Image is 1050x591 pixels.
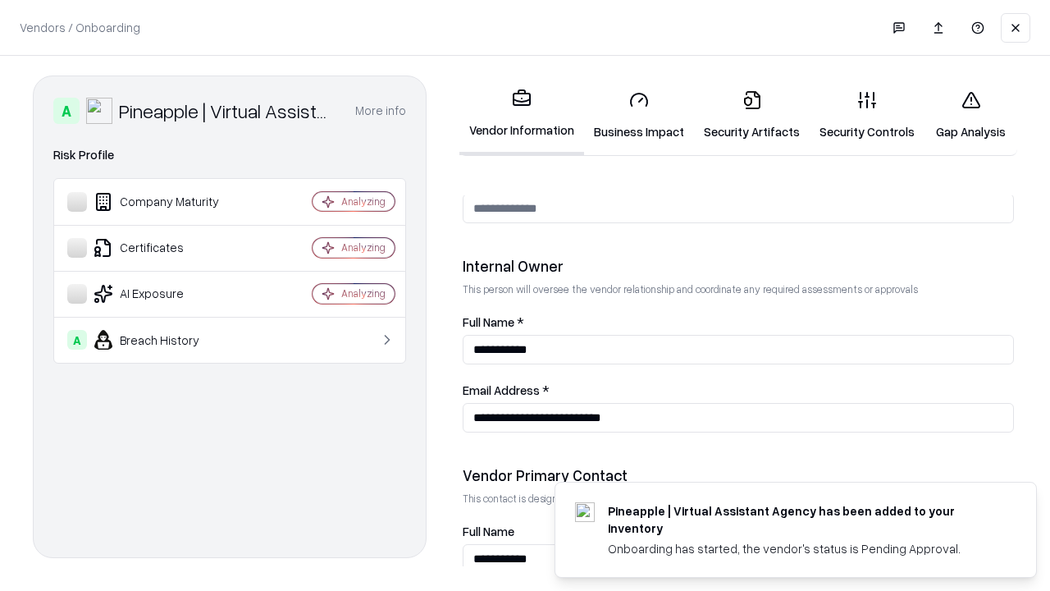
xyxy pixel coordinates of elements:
div: Onboarding has started, the vendor's status is Pending Approval. [608,540,997,557]
div: Breach History [67,330,263,350]
img: trypineapple.com [575,502,595,522]
a: Security Artifacts [694,77,810,153]
div: A [53,98,80,124]
div: Company Maturity [67,192,263,212]
a: Gap Analysis [924,77,1017,153]
a: Vendor Information [459,76,584,155]
div: Vendor Primary Contact [463,465,1014,485]
p: This person will oversee the vendor relationship and coordinate any required assessments or appro... [463,282,1014,296]
div: Pineapple | Virtual Assistant Agency [119,98,336,124]
label: Email Address * [463,384,1014,396]
a: Security Controls [810,77,924,153]
a: Business Impact [584,77,694,153]
button: More info [355,96,406,126]
label: Full Name * [463,316,1014,328]
label: Full Name [463,525,1014,538]
img: Pineapple | Virtual Assistant Agency [86,98,112,124]
div: AI Exposure [67,284,263,304]
div: Internal Owner [463,256,1014,276]
div: Analyzing [341,241,386,254]
div: Risk Profile [53,145,406,165]
div: Pineapple | Virtual Assistant Agency has been added to your inventory [608,502,997,537]
div: Certificates [67,238,263,258]
p: This contact is designated to receive the assessment request from Shift [463,492,1014,506]
div: Analyzing [341,195,386,208]
div: Analyzing [341,286,386,300]
p: Vendors / Onboarding [20,19,140,36]
div: A [67,330,87,350]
